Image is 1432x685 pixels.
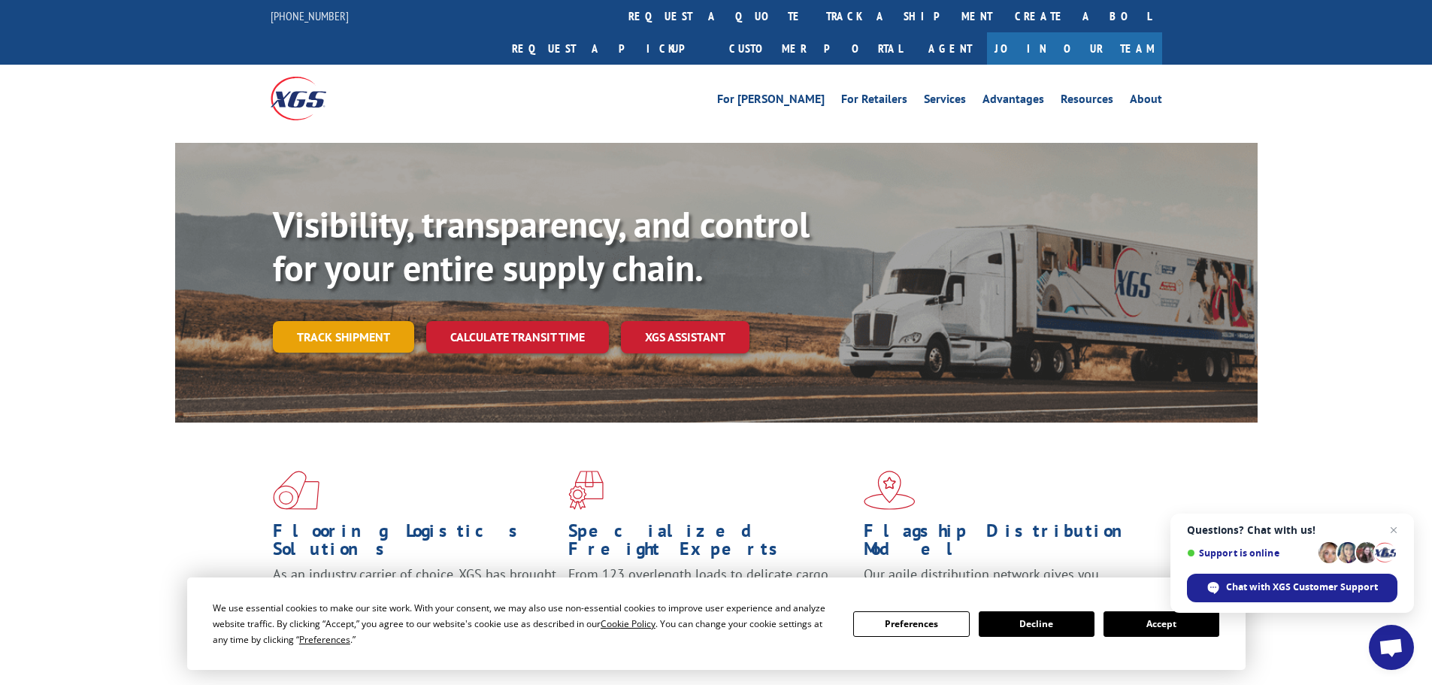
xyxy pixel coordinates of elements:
div: Cookie Consent Prompt [187,577,1246,670]
button: Accept [1104,611,1219,637]
span: Questions? Chat with us! [1187,524,1397,536]
p: From 123 overlength loads to delicate cargo, our experienced staff knows the best way to move you... [568,565,852,632]
span: Our agile distribution network gives you nationwide inventory management on demand. [864,565,1140,601]
a: Calculate transit time [426,321,609,353]
span: Support is online [1187,547,1313,559]
a: Open chat [1369,625,1414,670]
a: For [PERSON_NAME] [717,93,825,110]
span: Preferences [299,633,350,646]
b: Visibility, transparency, and control for your entire supply chain. [273,201,810,291]
a: About [1130,93,1162,110]
a: Agent [913,32,987,65]
a: Resources [1061,93,1113,110]
a: For Retailers [841,93,907,110]
a: Join Our Team [987,32,1162,65]
button: Preferences [853,611,969,637]
span: Cookie Policy [601,617,655,630]
img: xgs-icon-flagship-distribution-model-red [864,471,916,510]
img: xgs-icon-focused-on-flooring-red [568,471,604,510]
a: Track shipment [273,321,414,353]
img: xgs-icon-total-supply-chain-intelligence-red [273,471,319,510]
a: Services [924,93,966,110]
h1: Flooring Logistics Solutions [273,522,557,565]
a: Customer Portal [718,32,913,65]
span: Chat with XGS Customer Support [1226,580,1378,594]
div: We use essential cookies to make our site work. With your consent, we may also use non-essential ... [213,600,835,647]
a: [PHONE_NUMBER] [271,8,349,23]
a: Advantages [982,93,1044,110]
h1: Flagship Distribution Model [864,522,1148,565]
button: Decline [979,611,1094,637]
h1: Specialized Freight Experts [568,522,852,565]
span: As an industry carrier of choice, XGS has brought innovation and dedication to flooring logistics... [273,565,556,619]
span: Chat with XGS Customer Support [1187,574,1397,602]
a: XGS ASSISTANT [621,321,749,353]
a: Request a pickup [501,32,718,65]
